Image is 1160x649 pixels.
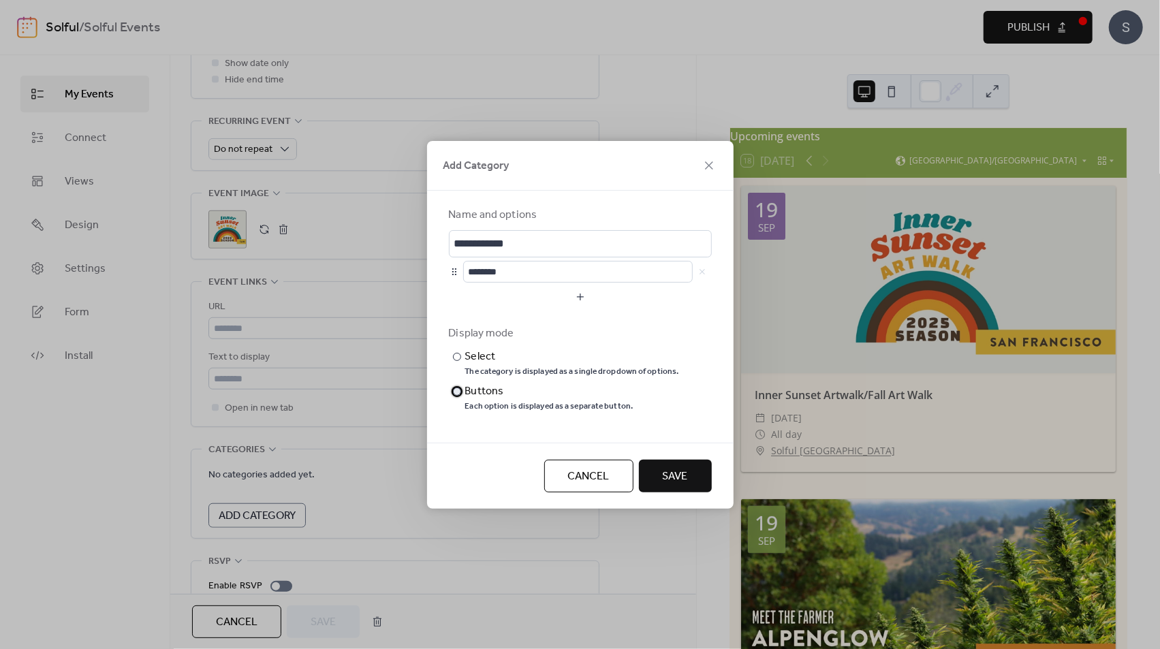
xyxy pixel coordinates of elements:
button: Save [639,460,712,492]
div: Name and options [449,207,709,223]
div: Display mode [449,326,709,342]
div: Select [465,349,676,365]
div: Each option is displayed as a separate button. [465,401,633,412]
span: Cancel [568,469,610,485]
span: Save [663,469,688,485]
button: Cancel [544,460,633,492]
div: Buttons [465,383,631,400]
div: The category is displayed as a single dropdown of options. [465,366,679,377]
span: Add Category [443,158,510,174]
